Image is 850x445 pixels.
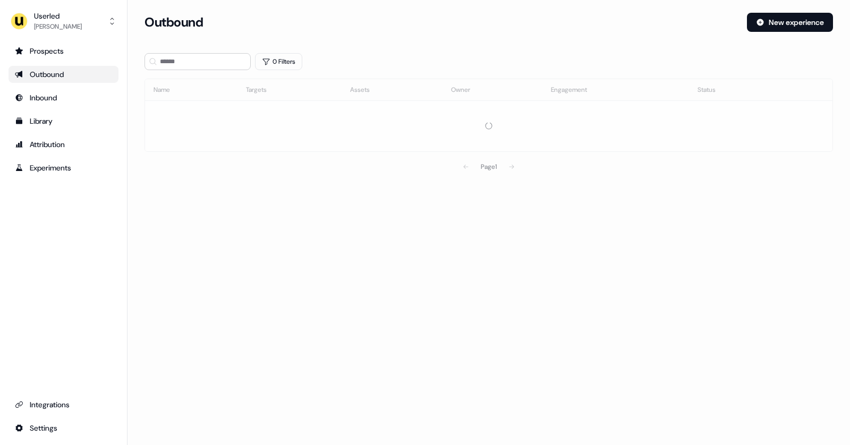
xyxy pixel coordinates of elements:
[747,13,833,32] button: New experience
[15,46,112,56] div: Prospects
[34,21,82,32] div: [PERSON_NAME]
[15,399,112,410] div: Integrations
[15,116,112,126] div: Library
[144,14,203,30] h3: Outbound
[34,11,82,21] div: Userled
[8,396,118,413] a: Go to integrations
[255,53,302,70] button: 0 Filters
[8,159,118,176] a: Go to experiments
[15,423,112,433] div: Settings
[8,89,118,106] a: Go to Inbound
[15,139,112,150] div: Attribution
[8,420,118,437] a: Go to integrations
[15,162,112,173] div: Experiments
[8,42,118,59] a: Go to prospects
[15,69,112,80] div: Outbound
[8,8,118,34] button: Userled[PERSON_NAME]
[8,66,118,83] a: Go to outbound experience
[8,136,118,153] a: Go to attribution
[15,92,112,103] div: Inbound
[8,113,118,130] a: Go to templates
